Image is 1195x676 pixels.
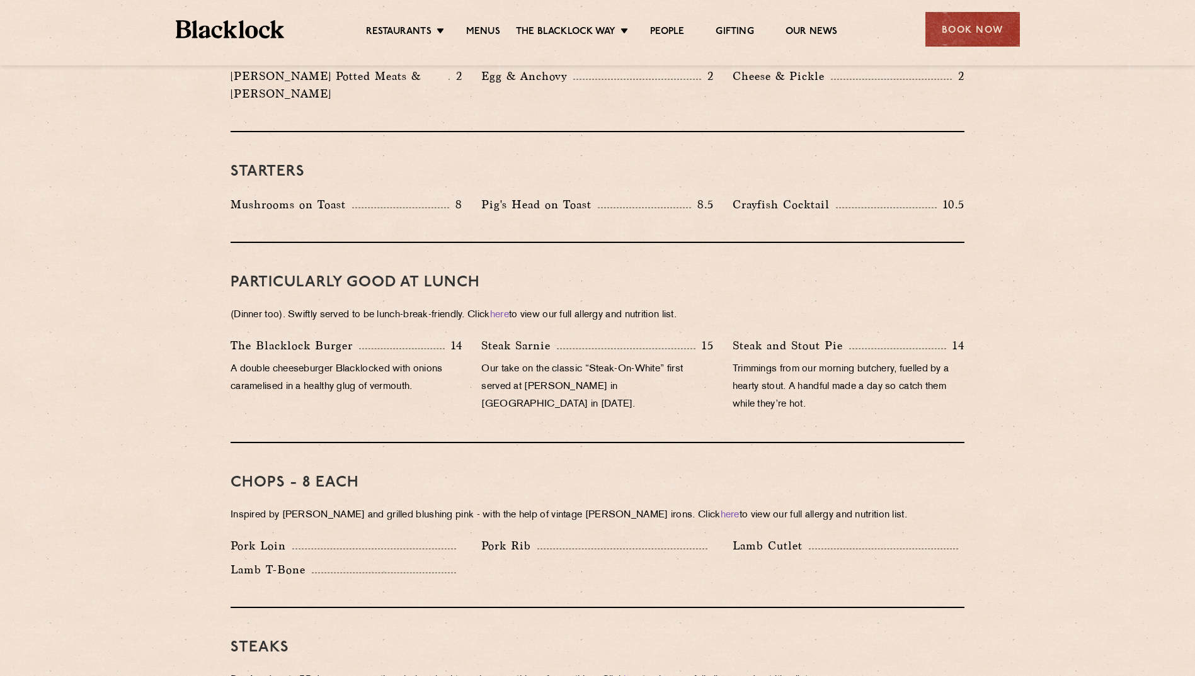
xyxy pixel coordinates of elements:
p: The Blacklock Burger [231,337,359,354]
a: here [721,510,740,520]
p: Mushrooms on Toast [231,196,352,213]
p: Pork Loin [231,537,292,555]
p: 15 [695,337,714,354]
p: 2 [701,68,714,84]
a: Our News [786,26,838,40]
p: (Dinner too). Swiftly served to be lunch-break-friendly. Click to view our full allergy and nutri... [231,307,964,324]
p: Egg & Anchovy [481,67,573,85]
div: Book Now [925,12,1020,47]
p: Pork Rib [481,537,537,555]
h3: Chops - 8 each [231,475,964,491]
p: Steak and Stout Pie [733,337,849,354]
p: Steak Sarnie [481,337,557,354]
p: Lamb Cutlet [733,537,809,555]
a: Menus [466,26,500,40]
p: Crayfish Cocktail [733,196,836,213]
a: The Blacklock Way [516,26,615,40]
p: 8 [449,196,462,213]
p: 8.5 [691,196,714,213]
p: Our take on the classic “Steak-On-White” first served at [PERSON_NAME] in [GEOGRAPHIC_DATA] in [D... [481,361,713,414]
p: Lamb T-Bone [231,561,312,578]
p: Cheese & Pickle [733,67,831,85]
a: here [490,310,509,320]
p: Pig's Head on Toast [481,196,598,213]
p: Inspired by [PERSON_NAME] and grilled blushing pink - with the help of vintage [PERSON_NAME] iron... [231,507,964,524]
p: 14 [445,337,463,354]
p: 14 [946,337,964,354]
p: 2 [952,68,964,84]
p: 10.5 [937,196,964,213]
h3: PARTICULARLY GOOD AT LUNCH [231,274,964,291]
p: Trimmings from our morning butchery, fuelled by a hearty stout. A handful made a day so catch the... [733,361,964,414]
h3: Starters [231,164,964,180]
a: People [650,26,684,40]
h3: Steaks [231,639,964,656]
p: [PERSON_NAME] Potted Meats & [PERSON_NAME] [231,67,449,103]
p: A double cheeseburger Blacklocked with onions caramelised in a healthy glug of vermouth. [231,361,462,396]
p: 2 [450,68,462,84]
a: Gifting [716,26,753,40]
a: Restaurants [366,26,432,40]
img: BL_Textured_Logo-footer-cropped.svg [176,20,285,38]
